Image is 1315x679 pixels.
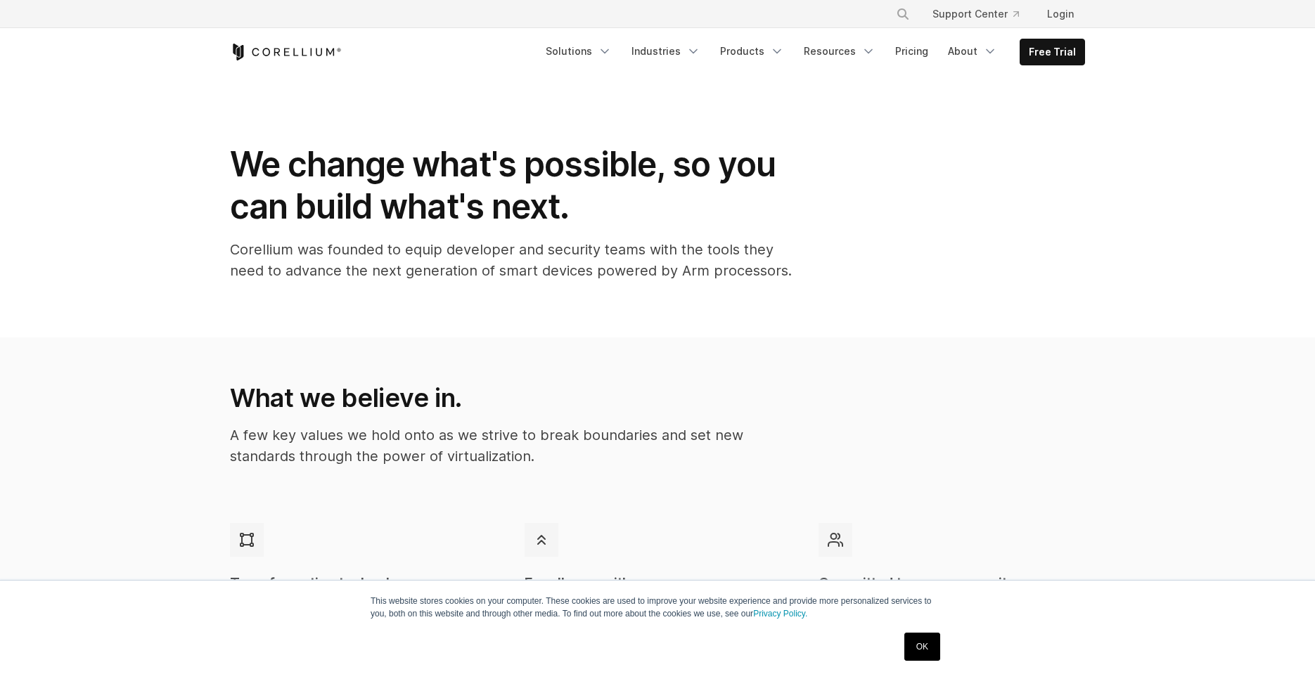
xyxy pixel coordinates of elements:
[939,39,1006,64] a: About
[230,382,790,413] h2: What we believe in.
[890,1,916,27] button: Search
[712,39,793,64] a: Products
[795,39,884,64] a: Resources
[879,1,1085,27] div: Navigation Menu
[230,239,793,281] p: Corellium was founded to equip developer and security teams with the tools they need to advance t...
[537,39,1085,65] div: Navigation Menu
[753,609,807,619] a: Privacy Policy.
[1036,1,1085,27] a: Login
[525,574,791,593] h4: Excellence with purpose
[230,574,496,593] h4: Transformative technology
[887,39,937,64] a: Pricing
[230,425,790,467] p: A few key values we hold onto as we strive to break boundaries and set new standards through the ...
[921,1,1030,27] a: Support Center
[623,39,709,64] a: Industries
[230,44,342,60] a: Corellium Home
[1020,39,1084,65] a: Free Trial
[819,574,1085,593] h4: Committed to our community
[904,633,940,661] a: OK
[230,143,793,228] h1: We change what's possible, so you can build what's next.
[537,39,620,64] a: Solutions
[371,595,944,620] p: This website stores cookies on your computer. These cookies are used to improve your website expe...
